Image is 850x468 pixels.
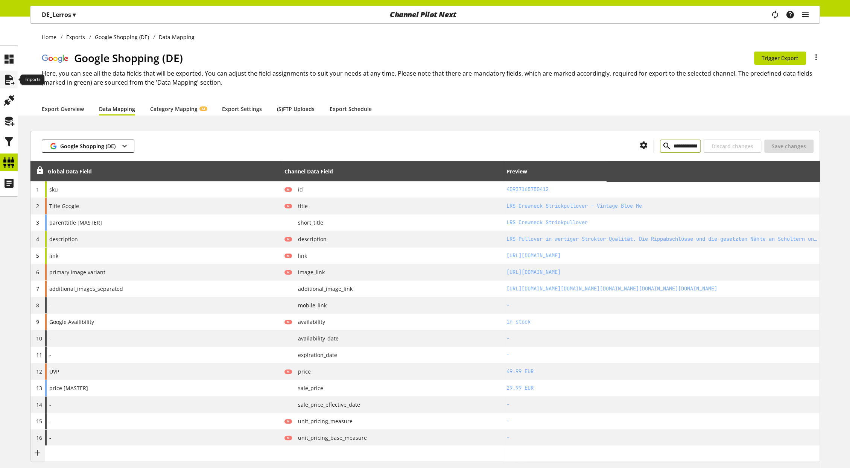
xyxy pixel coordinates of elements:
span: Unlock to reorder rows [36,167,44,175]
a: Home [42,33,61,41]
h2: https://cdn.shopify.com/s/files/1/0605/9995/9692/products/7285057N_478_m2_2.jpg?v=1699275772,http... [506,285,817,293]
h2: 40937165750412 [506,185,817,193]
span: availability_date [292,334,339,342]
span: 9 [36,318,39,325]
span: Discard changes [712,142,753,150]
h2: - [506,334,817,342]
span: image_link [292,268,325,276]
span: 1 [36,186,39,193]
div: Unlock to reorder rows [33,167,44,176]
span: availability [292,318,325,326]
span: M [287,270,290,275]
span: Title Google [49,202,79,210]
a: Category MappingAI [150,105,207,113]
span: 14 [36,401,42,408]
h2: LRS Crewneck Strickpullover [506,219,817,226]
img: icon [50,142,57,150]
h2: https://cdn.shopify.com/s/files/1/0605/9995/9692/products/7285057N_478_m_1.jpg?v=1699275772 [506,268,817,276]
span: Save changes [772,142,806,150]
span: Google Shopping (DE) [60,142,116,150]
h2: - [506,434,817,442]
span: 15 [36,418,42,425]
div: Global Data Field [48,167,92,175]
img: logo [42,53,68,63]
span: 12 [36,368,42,375]
span: M [287,436,290,440]
span: - [49,334,51,342]
a: Exports [62,33,89,41]
span: M [287,187,290,192]
span: unit_pricing_measure [292,417,353,425]
span: sale_price [292,384,323,392]
span: 3 [36,219,39,226]
span: - [49,434,51,442]
span: 4 [36,236,39,243]
span: M [287,320,290,324]
span: AI [202,106,205,111]
span: additional_images_separated [49,285,123,293]
h2: Here, you can see all the data fields that will be exported. You can adjust the field assignments... [42,69,820,87]
div: Channel Data Field [284,167,333,175]
button: Google Shopping (DE) [42,140,134,153]
a: Data Mapping [99,105,135,113]
span: description [49,235,78,243]
span: - [49,301,51,309]
span: price [292,368,311,375]
h2: - [506,351,817,359]
span: 6 [36,269,39,276]
span: primary image variant [49,268,105,276]
span: M [287,254,290,258]
span: 2 [36,202,39,210]
span: 8 [36,302,39,309]
span: M [287,237,290,242]
span: short_title [292,219,323,226]
h2: 49.99 EUR [506,368,817,375]
span: parenttitle [MASTER] [49,219,102,226]
span: price [MASTER] [49,384,88,392]
span: description [292,235,327,243]
a: Export Overview [42,105,84,113]
div: Imports [20,74,44,85]
span: additional_image_link [292,285,353,293]
span: - [49,401,51,409]
button: Discard changes [704,140,761,153]
span: sale_price_effective_date [292,401,360,409]
p: DE_Lerros [42,10,76,19]
span: M [287,419,290,424]
button: Trigger Export [754,52,806,65]
span: Exports [66,33,85,41]
span: link [49,252,58,260]
span: 13 [36,384,42,392]
span: Google Availibility [49,318,94,326]
nav: main navigation [30,6,820,24]
h2: - [506,301,817,309]
h2: LRS Pullover in wertiger Struktur-Qualität. Die Rippabschlüsse und die gesetzten Nähte an Schulte... [506,235,817,243]
button: Save changes [764,140,814,153]
span: title [292,202,308,210]
span: id [292,185,303,193]
span: Trigger Export [762,54,798,62]
h2: LRS Crewneck Strickpullover - Vintage Blue Me [506,202,817,210]
a: Export Schedule [330,105,372,113]
span: Home [42,33,56,41]
h1: Google Shopping (DE) [74,50,754,66]
span: 11 [36,351,42,359]
span: sku [49,185,58,193]
span: M [287,204,290,208]
span: unit_pricing_base_measure [292,434,367,442]
span: 16 [36,434,42,441]
h2: - [506,401,817,409]
span: mobile_link [292,301,327,309]
span: 10 [36,335,42,342]
a: Export Settings [222,105,262,113]
div: Preview [506,167,527,175]
h2: - [506,417,817,425]
span: - [49,351,51,359]
span: - [49,417,51,425]
span: ▾ [73,11,76,19]
span: M [287,369,290,374]
a: (S)FTP Uploads [277,105,315,113]
span: expiration_date [292,351,337,359]
span: 7 [36,285,39,292]
h2: in stock [506,318,817,326]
